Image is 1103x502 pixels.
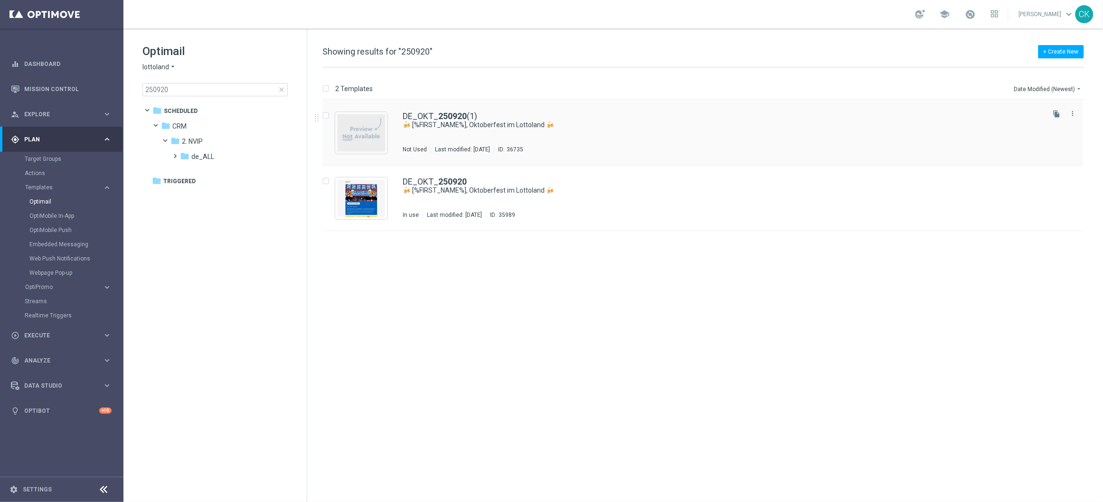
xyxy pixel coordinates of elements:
[1053,110,1061,118] i: file_copy
[1075,5,1094,23] div: CK
[152,176,161,186] i: folder
[1038,45,1084,58] button: + Create New
[25,184,112,191] button: Templates keyboard_arrow_right
[29,237,123,251] div: Embedded Messaging
[29,255,99,262] a: Web Push Notifications
[10,357,112,364] button: track_changes Analyze keyboard_arrow_right
[423,211,486,219] div: Last modified: [DATE]
[152,106,162,115] i: folder
[25,280,123,294] div: OptiPromo
[1064,9,1075,19] span: keyboard_arrow_down
[25,155,99,163] a: Target Groups
[182,137,203,146] span: 2. NVIP
[25,284,103,290] div: OptiPromo
[25,180,123,280] div: Templates
[103,110,112,119] i: keyboard_arrow_right
[24,51,112,76] a: Dashboard
[11,76,112,102] div: Mission Control
[10,60,112,68] button: equalizer Dashboard
[103,381,112,390] i: keyboard_arrow_right
[25,152,123,166] div: Target Groups
[10,136,112,143] button: gps_fixed Plan keyboard_arrow_right
[1069,110,1077,117] i: more_vert
[438,177,467,186] b: 250920
[313,166,1101,231] div: Press SPACE to select this row.
[103,135,112,144] i: keyboard_arrow_right
[11,110,19,119] i: person_search
[29,241,99,248] a: Embedded Messaging
[499,211,515,219] div: 35989
[403,211,419,219] div: In use
[161,121,170,130] i: folder
[23,487,52,493] a: Settings
[24,383,103,389] span: Data Studio
[103,283,112,292] i: keyboard_arrow_right
[142,63,169,72] span: lottoland
[11,331,19,340] i: play_circle_outline
[142,44,288,59] h1: Optimail
[11,135,19,144] i: gps_fixed
[11,381,103,390] div: Data Studio
[10,407,112,415] button: lightbulb Optibot +10
[142,63,177,72] button: lottoland arrow_drop_down
[99,408,112,414] div: +10
[403,186,1043,195] div: 🍻 [%FIRST_NAME%], Oktoberfest im Lottoland 🍻
[338,114,385,151] img: noPreview.jpg
[11,398,112,423] div: Optibot
[313,100,1101,166] div: Press SPACE to select this row.
[11,407,19,415] i: lightbulb
[25,284,93,290] span: OptiPromo
[403,177,467,186] a: DE_OKT_250920
[10,382,112,390] button: Data Studio keyboard_arrow_right
[25,166,123,180] div: Actions
[29,195,123,209] div: Optimail
[940,9,950,19] span: school
[29,212,99,220] a: OptiMobile In-App
[169,63,177,72] i: arrow_drop_down
[25,185,93,190] span: Templates
[25,185,103,190] div: Templates
[11,356,19,365] i: track_changes
[10,332,112,339] button: play_circle_outline Execute keyboard_arrow_right
[25,169,99,177] a: Actions
[164,107,198,115] span: Scheduled
[11,356,103,365] div: Analyze
[1068,108,1078,119] button: more_vert
[24,358,103,363] span: Analyze
[335,84,373,93] p: 2 Templates
[438,111,467,121] b: 250920
[24,112,103,117] span: Explore
[10,85,112,93] button: Mission Control
[172,122,187,130] span: CRM
[9,485,18,494] i: settings
[431,146,494,153] div: Last modified: [DATE]
[24,333,103,338] span: Execute
[403,146,427,153] div: Not Used
[25,297,99,305] a: Streams
[10,111,112,118] button: person_search Explore keyboard_arrow_right
[403,121,1021,130] a: 🍻 [%FIRST_NAME%], Oktoberfest im Lottoland 🍻
[29,209,123,223] div: OptiMobile In-App
[11,51,112,76] div: Dashboard
[142,83,288,96] input: Search Template
[103,331,112,340] i: keyboard_arrow_right
[1075,85,1083,93] i: arrow_drop_down
[11,331,103,340] div: Execute
[25,312,99,319] a: Realtime Triggers
[11,60,19,68] i: equalizer
[1018,7,1075,21] a: [PERSON_NAME]keyboard_arrow_down
[24,398,99,423] a: Optibot
[29,226,99,234] a: OptiMobile Push
[180,151,189,161] i: folder
[103,356,112,365] i: keyboard_arrow_right
[403,121,1043,130] div: 🍻 [%FIRST_NAME%], Oktoberfest im Lottoland 🍻
[1013,83,1084,94] button: Date Modified (Newest)arrow_drop_down
[191,152,214,161] span: de_ALL
[25,283,112,291] div: OptiPromo keyboard_arrow_right
[486,211,515,219] div: ID:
